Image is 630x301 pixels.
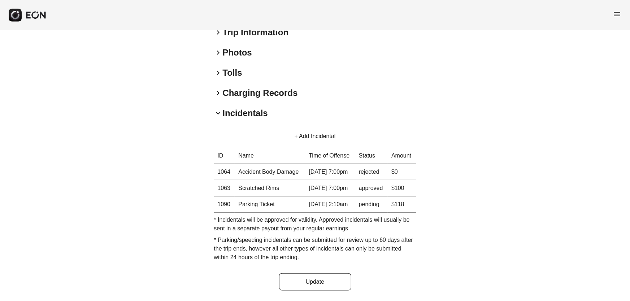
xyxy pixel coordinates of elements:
[235,180,305,196] td: Scratched Rims
[355,180,388,196] td: approved
[214,164,235,180] th: 1064
[223,27,289,38] h2: Trip Information
[305,164,355,180] td: [DATE] 7:00pm
[305,180,355,196] td: [DATE] 7:00pm
[613,10,621,18] span: menu
[214,48,223,57] span: keyboard_arrow_right
[305,196,355,213] td: [DATE] 2:10am
[235,148,305,164] th: Name
[214,216,416,233] p: * Incidentals will be approved for validity. Approved incidentals will usually be sent in a separ...
[355,164,388,180] td: rejected
[214,236,416,262] p: * Parking/speeding incidentals can be submitted for review up to 60 days after the trip ends, how...
[388,180,416,196] td: $100
[286,128,344,145] button: + Add Incidental
[388,196,416,213] td: $118
[214,68,223,77] span: keyboard_arrow_right
[214,109,223,118] span: keyboard_arrow_down
[223,47,252,58] h2: Photos
[235,164,305,180] td: Accident Body Damage
[305,148,355,164] th: Time of Offense
[223,87,298,99] h2: Charging Records
[279,273,351,291] button: Update
[223,67,242,79] h2: Tolls
[355,196,388,213] td: pending
[214,148,235,164] th: ID
[388,148,416,164] th: Amount
[223,107,268,119] h2: Incidentals
[214,196,235,213] th: 1090
[388,164,416,180] td: $0
[235,196,305,213] td: Parking Ticket
[355,148,388,164] th: Status
[214,89,223,97] span: keyboard_arrow_right
[214,180,235,196] th: 1063
[214,28,223,37] span: keyboard_arrow_right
